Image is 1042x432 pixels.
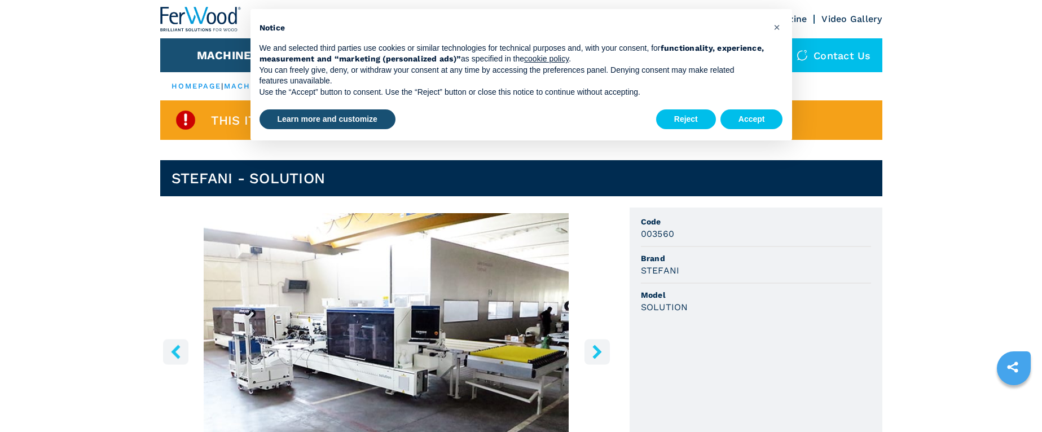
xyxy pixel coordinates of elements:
[773,20,780,34] span: ×
[172,169,326,187] h1: STEFANI - SOLUTION
[994,381,1034,424] iframe: Chat
[174,109,197,131] img: SoldProduct
[641,227,675,240] h3: 003560
[641,301,688,314] h3: SOLUTION
[163,339,188,364] button: left-button
[260,23,765,34] h2: Notice
[172,82,222,90] a: HOMEPAGE
[260,43,764,64] strong: functionality, experience, measurement and “marketing (personalized ads)”
[260,109,395,130] button: Learn more and customize
[160,7,241,32] img: Ferwood
[641,289,871,301] span: Model
[260,87,765,98] p: Use the “Accept” button to consent. Use the “Reject” button or close this notice to continue with...
[768,18,786,36] button: Close this notice
[821,14,882,24] a: Video Gallery
[197,49,259,62] button: Machines
[260,43,765,65] p: We and selected third parties use cookies or similar technologies for technical purposes and, wit...
[260,65,765,87] p: You can freely give, deny, or withdraw your consent at any time by accessing the preferences pane...
[656,109,716,130] button: Reject
[584,339,610,364] button: right-button
[524,54,569,63] a: cookie policy
[641,264,680,277] h3: STEFANI
[211,114,390,127] span: This item is already sold
[797,50,808,61] img: Contact us
[641,253,871,264] span: Brand
[999,353,1027,381] a: sharethis
[641,216,871,227] span: Code
[224,82,272,90] a: machines
[720,109,783,130] button: Accept
[785,38,882,72] div: Contact us
[221,82,223,90] span: |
